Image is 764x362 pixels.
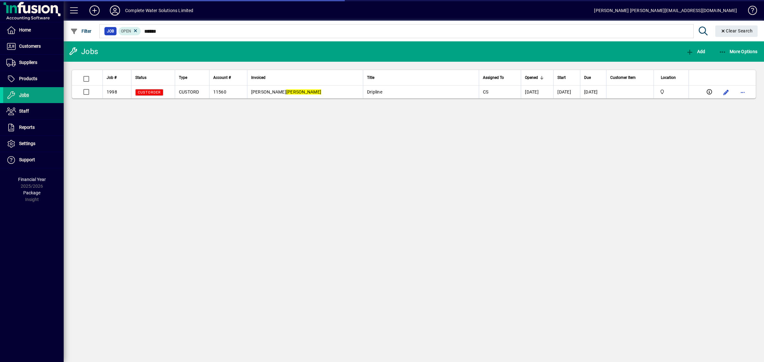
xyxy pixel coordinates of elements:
div: Opened [525,74,549,81]
span: Motueka [658,88,684,95]
span: Status [135,74,146,81]
span: Settings [19,141,35,146]
button: More Options [717,46,759,57]
button: More options [738,87,748,97]
div: Jobs [68,46,98,57]
span: Due [584,74,591,81]
a: Settings [3,136,64,152]
div: Start [557,74,576,81]
button: Profile [105,5,125,16]
td: [DATE] [521,86,553,98]
span: Reports [19,125,35,130]
span: Jobs [19,92,29,97]
div: [PERSON_NAME] [PERSON_NAME][EMAIL_ADDRESS][DOMAIN_NAME] [594,5,737,16]
button: Edit [721,87,731,97]
span: Filter [70,29,92,34]
div: Complete Water Solutions Limited [125,5,194,16]
span: Start [557,74,566,81]
span: Customers [19,44,41,49]
span: Clear Search [720,28,753,33]
span: 11560 [213,89,226,94]
span: Customer Item [610,74,636,81]
span: Support [19,157,35,162]
span: Suppliers [19,60,37,65]
span: 1998 [107,89,117,94]
button: Clear [715,25,758,37]
span: Add [686,49,705,54]
a: Support [3,152,64,168]
span: Financial Year [18,177,46,182]
button: Add [684,46,707,57]
span: Package [23,190,40,195]
span: Opened [525,74,538,81]
a: Staff [3,103,64,119]
span: Type [179,74,187,81]
a: Customers [3,38,64,54]
div: Invoiced [251,74,359,81]
a: Knowledge Base [743,1,756,22]
a: Reports [3,120,64,136]
span: Account # [213,74,231,81]
span: Dripline [367,89,382,94]
span: More Options [719,49,758,54]
div: Account # [213,74,243,81]
span: Title [367,74,374,81]
span: Job [107,28,114,34]
button: Add [84,5,105,16]
em: [PERSON_NAME] [286,89,321,94]
a: Suppliers [3,55,64,71]
div: Due [584,74,602,81]
div: Assigned To [483,74,517,81]
div: Location [658,74,684,81]
button: Filter [69,25,93,37]
td: [DATE] [580,86,606,98]
span: CUSTORDER [138,90,161,94]
div: Job # [107,74,127,81]
span: Products [19,76,37,81]
span: Assigned To [483,74,504,81]
span: CUSTORD [179,89,199,94]
span: Staff [19,108,29,114]
a: Products [3,71,64,87]
span: Invoiced [251,74,265,81]
span: Open [121,29,131,33]
span: [PERSON_NAME] [251,89,322,94]
span: Job # [107,74,117,81]
div: Customer Item [610,74,650,81]
mat-chip: Open Status: Open [118,27,141,35]
span: Location [661,74,676,81]
span: Home [19,27,31,32]
span: CS [483,89,489,94]
a: Home [3,22,64,38]
td: [DATE] [553,86,580,98]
